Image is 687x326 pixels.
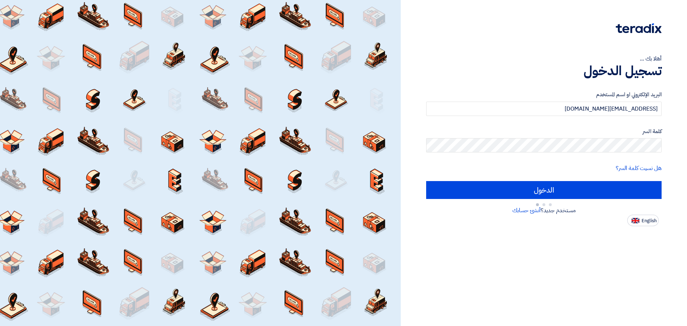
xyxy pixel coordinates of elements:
input: أدخل بريد العمل الإلكتروني او اسم المستخدم الخاص بك ... [426,102,662,116]
label: كلمة السر [426,127,662,136]
a: أنشئ حسابك [512,206,541,215]
h1: تسجيل الدخول [426,63,662,79]
div: أهلا بك ... [426,54,662,63]
a: هل نسيت كلمة السر؟ [616,164,662,172]
img: Teradix logo [616,23,662,33]
input: الدخول [426,181,662,199]
label: البريد الإلكتروني او اسم المستخدم [426,91,662,99]
button: English [627,215,659,226]
span: English [642,218,657,223]
img: en-US.png [632,218,639,223]
div: مستخدم جديد؟ [426,206,662,215]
